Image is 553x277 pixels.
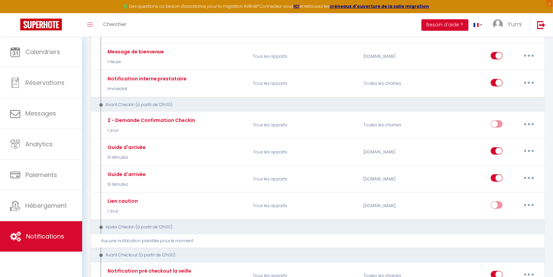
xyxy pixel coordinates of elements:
img: ... [493,19,503,29]
p: 10 Minutes [106,154,146,161]
span: Notifications [26,232,64,241]
p: 1 Heure [106,59,164,65]
div: Avant Checkin (à partir de 12h00) [97,102,530,108]
div: [DOMAIN_NAME] [359,142,433,162]
a: ... Yumi [488,13,530,37]
span: Yumi [507,20,522,28]
span: Chercher [103,21,126,28]
p: Immédiat [106,86,187,92]
span: Paiements [25,171,57,179]
div: Guide d'arrivée [106,144,146,151]
div: Toutes les chaines [359,74,433,94]
span: Messages [25,109,56,118]
a: créneaux d'ouverture de la salle migration [330,3,429,9]
div: [DOMAIN_NAME] [359,47,433,67]
p: Tous les apparts [248,142,359,162]
img: Super Booking [20,19,62,30]
div: [DOMAIN_NAME] [359,196,433,216]
div: [DOMAIN_NAME] [359,169,433,189]
div: Avant Checkout (à partir de 12h00) [97,252,530,258]
img: logout [537,21,546,29]
div: Aucune notification planifiée pour le moment. [101,238,539,244]
p: Tous les apparts [248,47,359,67]
div: Message de bienvenue [106,48,164,55]
a: Chercher [98,13,131,37]
span: Réservations [25,78,65,87]
span: Calendriers [25,48,60,56]
p: Tous les apparts [248,196,359,216]
p: 1 Jour [106,127,195,134]
div: Lien caution [106,197,138,205]
div: 2 - Demande Confirmation Checkin [106,117,195,124]
div: Notification interne prestataire [106,75,187,82]
button: Besoin d'aide ? [422,19,468,31]
p: Tous les apparts [248,115,359,135]
p: Tous les apparts [248,169,359,189]
iframe: Chat [524,247,548,272]
a: ICI [294,3,300,9]
p: 1 Jour [106,208,138,215]
div: Guide d'arrivée [106,171,146,178]
span: Hébergement [25,201,67,210]
p: 10 Minutes [106,181,146,188]
div: Après Checkin (à partir de 12h00) [97,224,530,230]
div: Toutes les chaines [359,115,433,135]
span: Analytics [25,140,53,148]
div: Notification pré checkout la veille [106,267,192,275]
p: Tous les apparts [248,74,359,94]
button: Ouvrir le widget de chat LiveChat [5,3,26,23]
